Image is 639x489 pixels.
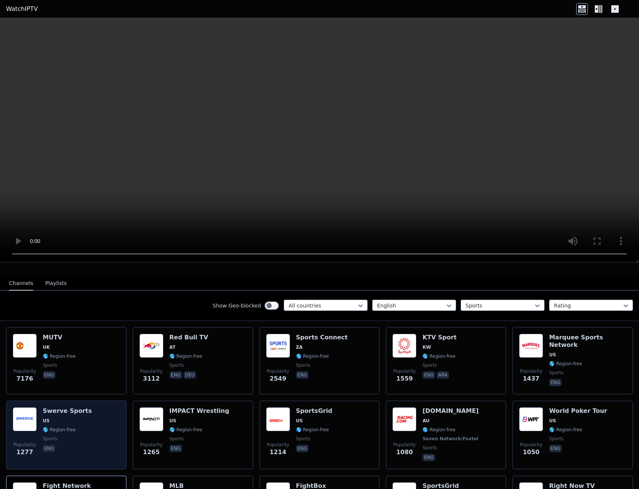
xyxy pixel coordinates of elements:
[140,368,163,374] span: Popularity
[422,418,429,424] span: AU
[296,371,309,379] p: eng
[422,353,455,359] span: 🌎 Region-free
[43,427,76,433] span: 🌎 Region-free
[213,302,261,309] label: Show Geo-blocked
[45,276,67,291] button: Playlists
[296,436,310,442] span: sports
[520,368,542,374] span: Popularity
[13,334,37,358] img: MUTV
[43,362,57,368] span: sports
[396,374,413,383] span: 1559
[43,436,57,442] span: sports
[549,334,626,349] h6: Marquee Sports Network
[16,448,33,457] span: 1277
[296,418,303,424] span: US
[523,374,540,383] span: 1437
[184,371,196,379] p: deu
[296,344,303,350] span: ZA
[169,418,176,424] span: US
[392,334,416,358] img: KTV Sport
[143,374,160,383] span: 3112
[43,344,50,350] span: UK
[422,407,480,415] h6: [DOMAIN_NAME]
[6,4,38,13] a: WatchIPTV
[143,448,160,457] span: 1265
[9,276,33,291] button: Channels
[43,418,49,424] span: US
[139,334,163,358] img: Red Bull TV
[437,371,449,379] p: ara
[43,353,76,359] span: 🌎 Region-free
[169,362,184,368] span: sports
[549,379,562,386] p: eng
[296,362,310,368] span: sports
[169,427,202,433] span: 🌎 Region-free
[422,445,437,451] span: sports
[266,407,290,431] img: SportsGrid
[266,334,290,358] img: Sports Connect
[296,427,329,433] span: 🌎 Region-free
[296,353,329,359] span: 🌎 Region-free
[422,436,478,442] span: Seven Network/Foxtel
[519,407,543,431] img: World Poker Tour
[392,407,416,431] img: Racing.com
[520,442,542,448] span: Popularity
[393,368,416,374] span: Popularity
[523,448,540,457] span: 1050
[296,334,348,341] h6: Sports Connect
[43,407,92,415] h6: Swerve Sports
[267,368,289,374] span: Popularity
[169,371,182,379] p: eng
[269,448,286,457] span: 1214
[169,353,202,359] span: 🌎 Region-free
[549,352,556,358] span: US
[422,454,435,461] p: eng
[43,445,55,452] p: eng
[43,334,76,341] h6: MUTV
[267,442,289,448] span: Popularity
[140,442,163,448] span: Popularity
[549,418,556,424] span: US
[296,445,309,452] p: eng
[549,436,563,442] span: sports
[13,442,36,448] span: Popularity
[549,427,582,433] span: 🌎 Region-free
[43,371,55,379] p: eng
[169,334,208,341] h6: Red Bull TV
[422,344,431,350] span: KW
[169,445,182,452] p: eng
[422,371,435,379] p: eng
[422,334,456,341] h6: KTV Sport
[549,407,607,415] h6: World Poker Tour
[396,448,413,457] span: 1080
[422,362,437,368] span: sports
[549,445,562,452] p: eng
[13,368,36,374] span: Popularity
[139,407,163,431] img: IMPACT Wrestling
[169,407,229,415] h6: IMPACT Wrestling
[519,334,543,358] img: Marquee Sports Network
[169,436,184,442] span: sports
[549,361,582,367] span: 🌎 Region-free
[169,344,176,350] span: AT
[422,427,455,433] span: 🌎 Region-free
[549,370,563,376] span: sports
[296,407,332,415] h6: SportsGrid
[393,442,416,448] span: Popularity
[269,374,286,383] span: 2549
[13,407,37,431] img: Swerve Sports
[16,374,33,383] span: 7176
